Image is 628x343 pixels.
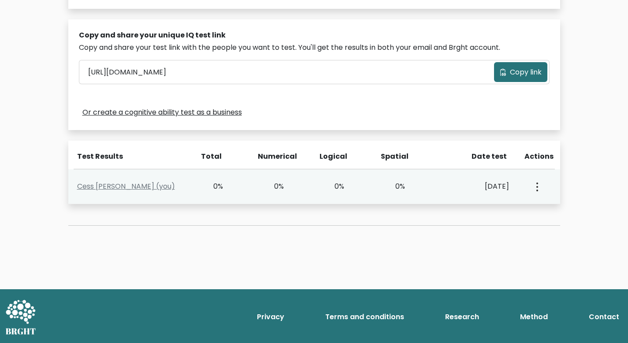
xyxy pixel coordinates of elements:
[259,181,284,192] div: 0%
[381,151,406,162] div: Spatial
[198,181,223,192] div: 0%
[442,308,483,326] a: Research
[320,181,345,192] div: 0%
[380,181,405,192] div: 0%
[77,151,186,162] div: Test Results
[322,308,408,326] a: Terms and conditions
[258,151,283,162] div: Numerical
[77,181,175,191] a: Cess [PERSON_NAME] (you)
[585,308,623,326] a: Contact
[510,67,542,78] span: Copy link
[441,181,509,192] div: [DATE]
[79,42,550,53] div: Copy and share your test link with the people you want to test. You'll get the results in both yo...
[197,151,222,162] div: Total
[517,308,551,326] a: Method
[82,107,242,118] a: Or create a cognitive ability test as a business
[524,151,555,162] div: Actions
[253,308,288,326] a: Privacy
[79,30,550,41] div: Copy and share your unique IQ test link
[320,151,345,162] div: Logical
[494,62,547,82] button: Copy link
[442,151,514,162] div: Date test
